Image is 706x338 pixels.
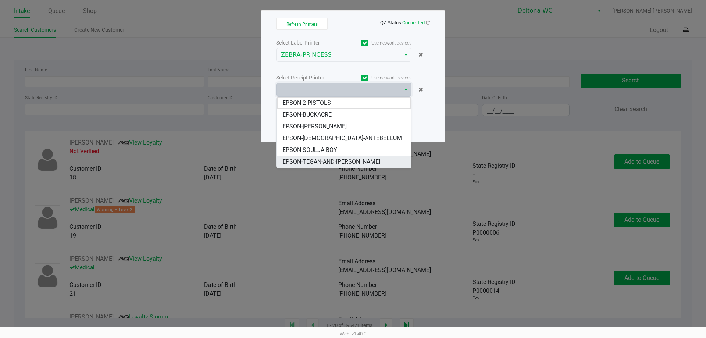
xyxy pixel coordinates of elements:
button: Refresh Printers [276,18,328,30]
span: EPSON-SOULJA-BOY [282,146,337,154]
span: ZEBRA-PRINCESS [281,50,396,59]
span: EPSON-TEGAN-AND-[PERSON_NAME] [282,157,380,166]
span: EPSON-[DEMOGRAPHIC_DATA]-ANTEBELLUM [282,134,402,143]
span: EPSON-2-PISTOLS [282,99,331,107]
span: Refresh Printers [286,22,318,27]
label: Use network devices [344,75,411,81]
span: EPSON-BUCKACRE [282,110,332,119]
div: Select Receipt Printer [276,74,344,82]
button: Select [400,83,411,96]
span: Connected [402,20,425,25]
div: Select Label Printer [276,39,344,47]
button: Select [400,48,411,61]
span: QZ Status: [380,20,430,25]
span: EPSON-[PERSON_NAME] [282,122,347,131]
span: Web: v1.40.0 [340,331,366,337]
label: Use network devices [344,40,411,46]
